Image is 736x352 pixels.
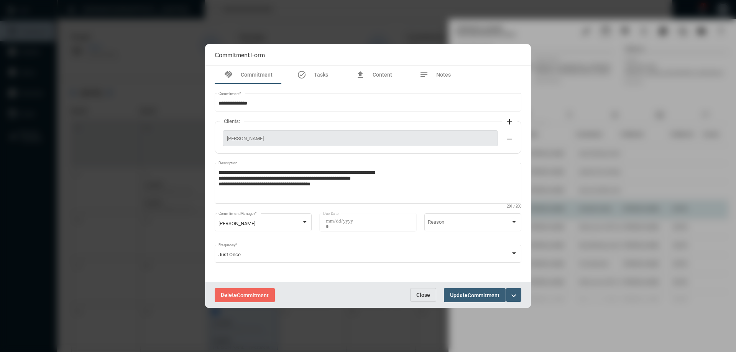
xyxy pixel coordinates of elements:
mat-icon: remove [505,134,514,144]
mat-icon: handshake [224,70,233,79]
mat-hint: 201 / 200 [507,205,521,209]
span: Content [373,72,392,78]
span: Commitment [468,292,499,298]
mat-icon: add [505,117,514,126]
mat-icon: expand_more [509,291,518,300]
span: [PERSON_NAME] [227,136,494,141]
span: Update [450,292,499,298]
button: UpdateCommitment [444,288,506,302]
span: Commitment [241,72,273,78]
span: [PERSON_NAME] [219,221,255,226]
button: DeleteCommitment [215,288,275,302]
mat-icon: notes [419,70,429,79]
mat-icon: file_upload [356,70,365,79]
mat-icon: task_alt [297,70,306,79]
span: Delete [221,292,269,298]
span: Notes [436,72,451,78]
label: Clients: [220,118,244,124]
span: Close [416,292,430,298]
span: Commitment [237,292,269,298]
button: Close [410,288,436,302]
span: Tasks [314,72,328,78]
h2: Commitment Form [215,51,265,58]
span: Just Once [219,252,241,257]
